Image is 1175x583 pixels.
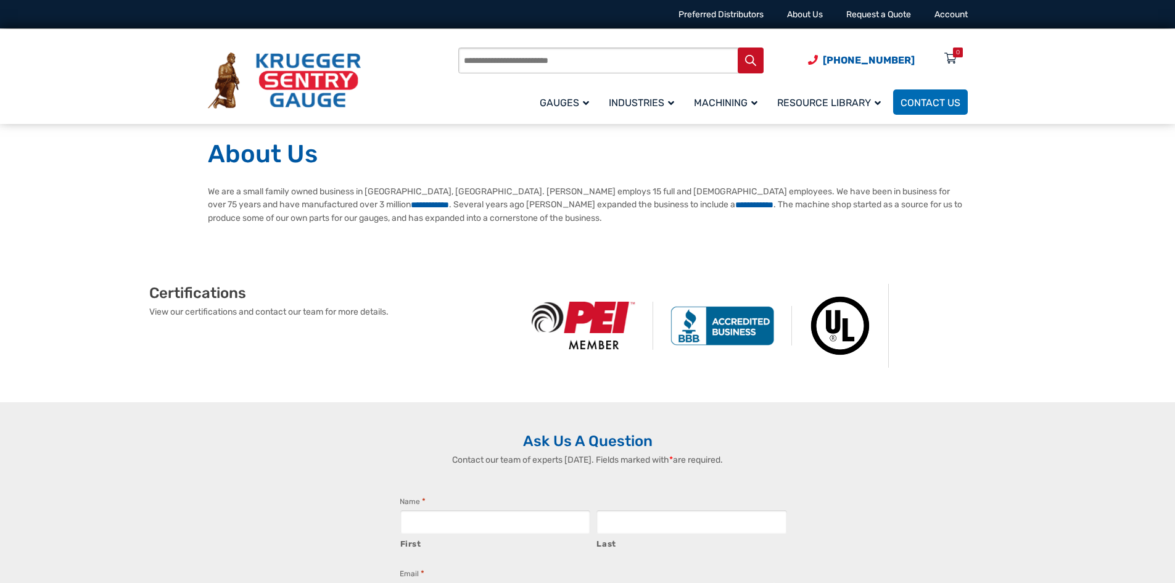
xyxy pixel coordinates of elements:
span: Industries [609,97,674,109]
label: First [400,535,591,550]
legend: Name [400,495,426,508]
p: Contact our team of experts [DATE]. Fields marked with are required. [387,453,788,466]
img: PEI Member [514,302,653,349]
label: Email [400,568,424,580]
span: Gauges [540,97,589,109]
a: Account [934,9,968,20]
h2: Certifications [149,284,514,302]
a: About Us [787,9,823,20]
a: Phone Number (920) 434-8860 [808,52,915,68]
a: Preferred Distributors [678,9,764,20]
a: Request a Quote [846,9,911,20]
a: Gauges [532,88,601,117]
span: Resource Library [777,97,881,109]
h2: Ask Us A Question [208,432,968,450]
span: Machining [694,97,757,109]
a: Resource Library [770,88,893,117]
p: View our certifications and contact our team for more details. [149,305,514,318]
a: Industries [601,88,686,117]
a: Machining [686,88,770,117]
img: Krueger Sentry Gauge [208,52,361,109]
a: Contact Us [893,89,968,115]
span: [PHONE_NUMBER] [823,54,915,66]
h1: About Us [208,139,968,170]
div: 0 [956,48,960,57]
img: BBB [653,306,792,345]
label: Last [596,535,787,550]
span: Contact Us [901,97,960,109]
img: Underwriters Laboratories [792,284,889,368]
p: We are a small family owned business in [GEOGRAPHIC_DATA], [GEOGRAPHIC_DATA]. [PERSON_NAME] emplo... [208,185,968,225]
